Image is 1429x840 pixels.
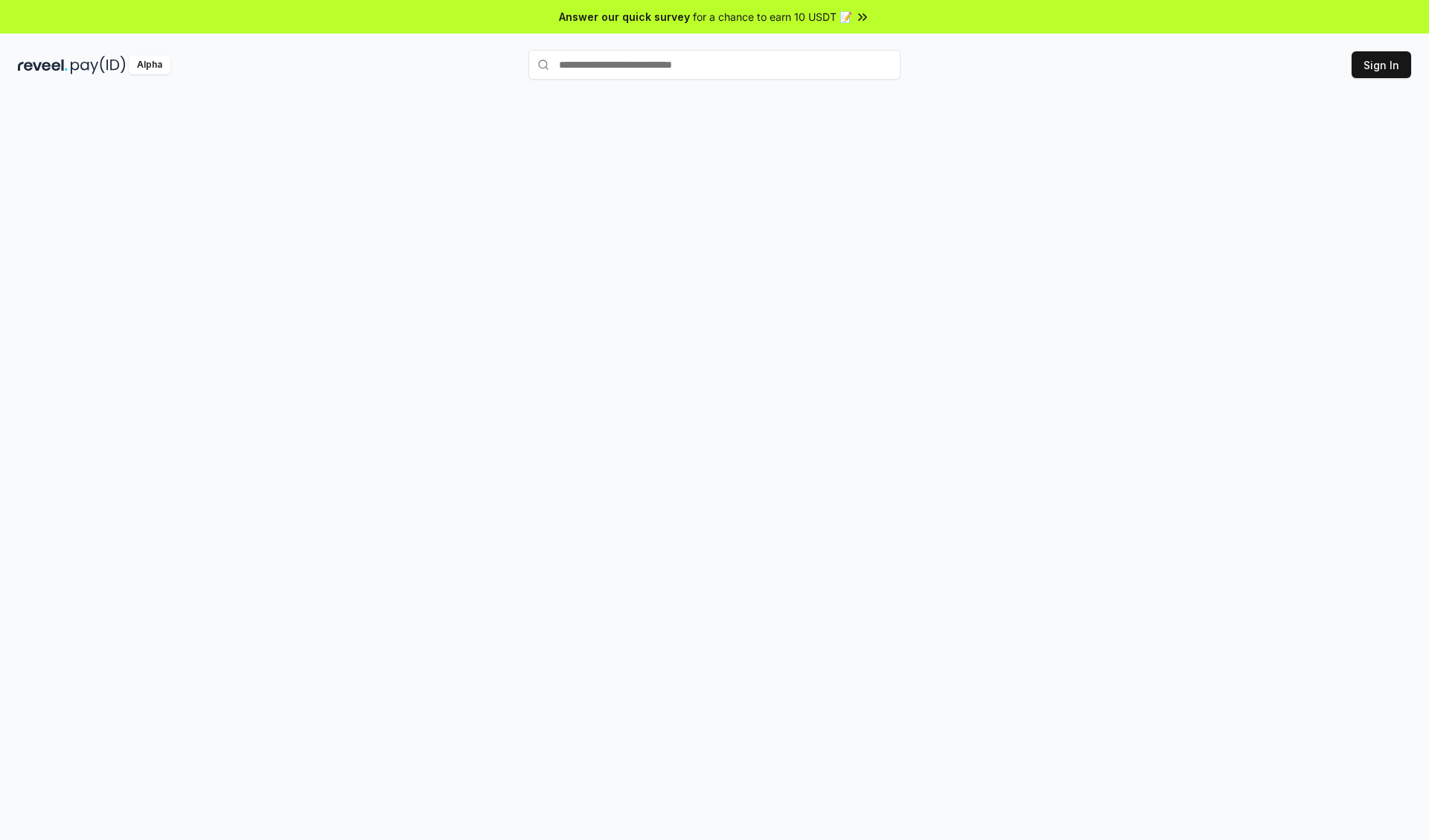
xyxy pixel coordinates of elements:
span: Answer our quick survey [559,9,690,25]
img: reveel_dark [18,56,68,74]
span: for a chance to earn 10 USDT 📝 [693,9,852,25]
div: Alpha [129,56,170,74]
img: pay_id [71,56,126,74]
button: Sign In [1352,51,1411,78]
